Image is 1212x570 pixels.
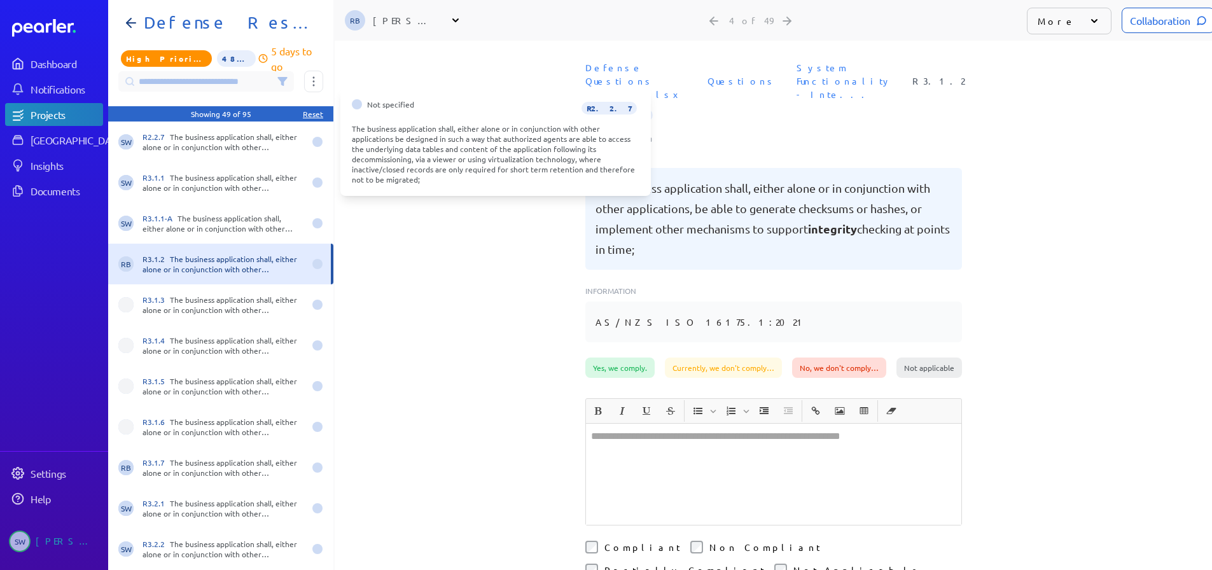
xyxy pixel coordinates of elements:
[907,69,970,93] span: Reference Number: R3.1.2
[1038,15,1075,27] p: More
[143,335,304,356] div: The business application shall, either alone or in conjunction with other applications, automatic...
[191,109,251,119] div: Showing 49 of 95
[9,531,31,552] span: Steve Whittington
[709,541,820,553] label: Non Compliant
[143,539,170,549] span: R3.2.2
[5,52,103,75] a: Dashboard
[5,78,103,101] a: Notifications
[660,400,681,422] button: Strike through
[143,376,304,396] div: The business application shall, either alone or in conjunction with other applications, be able t...
[828,400,851,422] span: Insert Image
[143,498,304,518] div: The business application shall, either alone or in conjunction with other applications, ensure th...
[604,541,680,553] label: Compliant
[118,216,134,231] span: Steve Whittington
[143,376,170,386] span: R3.1.5
[118,134,134,149] span: Steve Whittington
[139,13,313,33] h1: Defense Response 202509
[720,400,751,422] span: Insert Ordered List
[580,56,692,106] span: Document: Defense Questions 202509.xlsx
[896,358,962,378] div: Not applicable
[753,400,775,422] button: Increase Indent
[118,541,134,557] span: Steve Whittington
[118,256,134,272] span: Ryan Baird
[31,83,102,95] div: Notifications
[271,43,323,74] p: 5 days to go
[217,50,256,67] span: 48% of Questions Completed
[729,15,773,26] div: 4 of 49
[611,400,633,422] button: Italic
[143,539,304,559] div: The business application shall, either alone or in conjunction with other applications, be able t...
[596,312,807,332] pre: AS/NZS ISO 16175.1:2021
[118,175,134,190] span: Steve Whittington
[792,358,886,378] div: No, we don't comply…
[143,213,178,223] span: R3.1.1-A
[686,400,718,422] span: Insert Unordered List
[31,57,102,70] div: Dashboard
[31,134,125,146] div: [GEOGRAPHIC_DATA]
[582,102,637,115] span: R2.2.7
[880,400,903,422] span: Clear Formatting
[352,123,639,184] div: The business application shall, either alone or in conjunction with other applications be designe...
[345,10,365,31] span: Ryan Baird
[853,400,875,422] button: Insert table
[31,184,102,197] div: Documents
[143,132,170,142] span: R2.2.7
[829,400,851,422] button: Insert Image
[143,295,170,305] span: R3.1.3
[5,103,103,126] a: Projects
[702,69,781,93] span: Sheet: Questions
[585,285,962,296] p: Information
[585,151,962,163] p: Question
[659,400,682,422] span: Strike through
[881,400,902,422] button: Clear Formatting
[143,172,170,183] span: R3.1.1
[143,457,304,478] div: The business application shall, either alone or in conjunction with other applications, support t...
[5,129,103,151] a: [GEOGRAPHIC_DATA]
[143,132,304,152] div: The business application shall, either alone or in conjunction with other applications be designe...
[587,400,609,422] button: Bold
[143,172,304,193] div: The business application shall, either alone or in conjunction with other applications, ensure th...
[36,531,99,552] div: [PERSON_NAME]
[373,14,436,27] div: [PERSON_NAME]
[611,400,634,422] span: Italic
[687,400,709,422] button: Insert Unordered List
[5,462,103,485] a: Settings
[5,487,103,510] a: Help
[143,417,304,437] div: The business application shall, either alone or in conjunction with other applications, capture a...
[720,400,742,422] button: Insert Ordered List
[853,400,875,422] span: Insert table
[31,492,102,505] div: Help
[587,400,609,422] span: Bold
[367,99,414,115] span: Not specified
[583,109,653,122] span: Importance Essential
[118,501,134,516] span: Steve Whittington
[585,358,655,378] div: Yes, we comply.
[5,179,103,202] a: Documents
[808,221,857,236] span: integrity
[143,457,170,468] span: R3.1.7
[804,400,827,422] span: Insert link
[12,19,103,37] a: Dashboard
[635,400,658,422] span: Underline
[31,467,102,480] div: Settings
[31,108,102,121] div: Projects
[143,335,170,345] span: R3.1.4
[636,400,657,422] button: Underline
[805,400,826,422] button: Insert link
[143,254,304,274] div: The business application shall, either alone or in conjunction with other applications, be able t...
[118,460,134,475] span: Ryan Baird
[31,159,102,172] div: Insights
[143,295,304,315] div: The business application shall, either alone or in conjunction with other applications, routinely...
[777,400,800,422] span: Decrease Indent
[596,178,952,260] pre: The business application shall, either alone or in conjunction with other applications, be able t...
[5,525,103,557] a: SW[PERSON_NAME]
[143,417,170,427] span: R3.1.6
[143,254,170,264] span: R3.1.2
[121,50,212,67] span: Priority
[665,358,782,378] div: Currently, we don't comply…
[791,56,897,106] span: Section: System Functionality - Integrity and maintenance - Records integrity and security
[143,498,170,508] span: R3.2.1
[143,213,304,233] div: The business application shall, either alone or in conjunction with other applications, enable co...
[303,109,323,119] div: Reset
